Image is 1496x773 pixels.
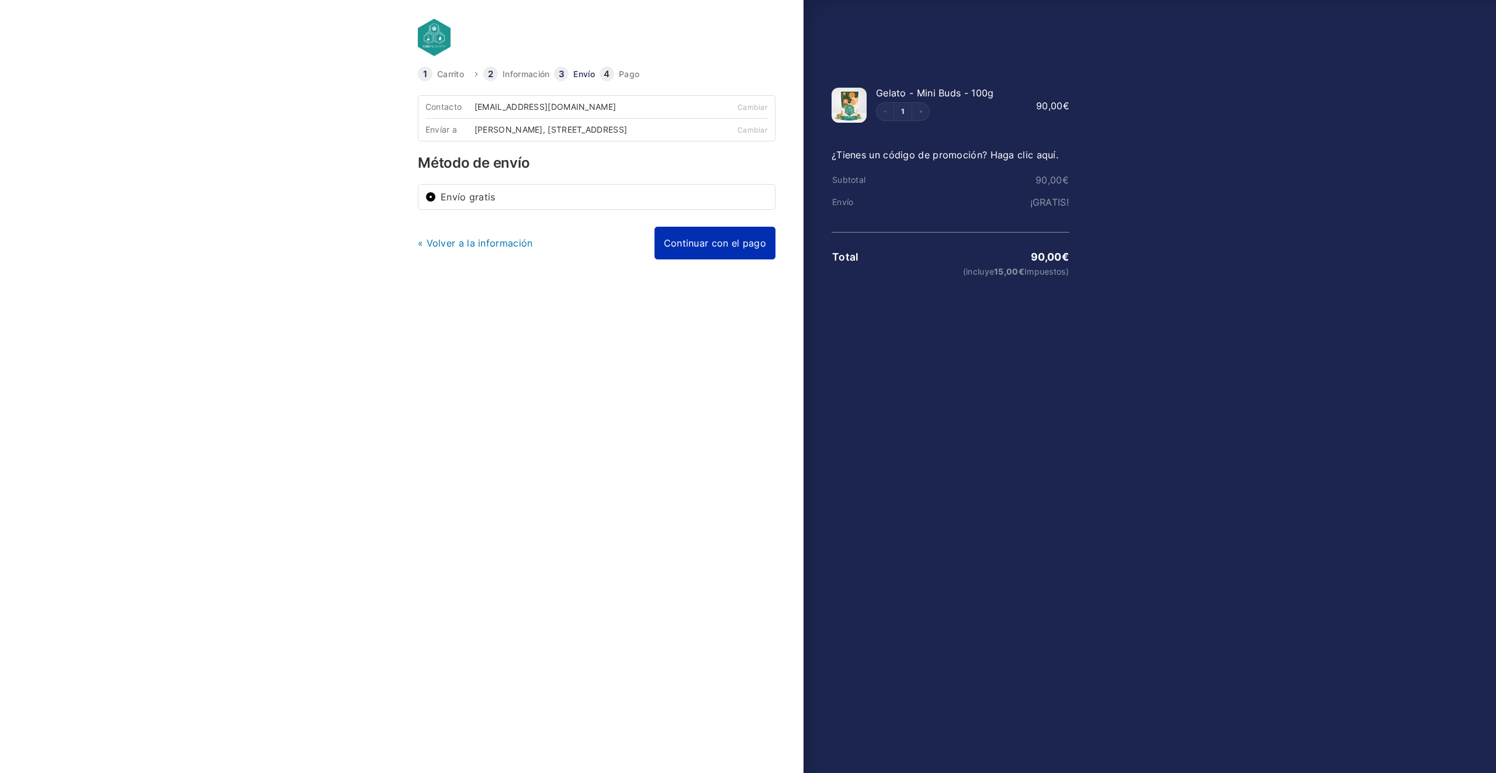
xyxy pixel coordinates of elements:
[475,103,624,111] div: [EMAIL_ADDRESS][DOMAIN_NAME]
[1036,174,1069,186] bdi: 90,00
[1031,251,1069,263] bdi: 90,00
[1036,100,1069,112] bdi: 90,00
[912,268,1069,276] small: (incluye Impuestos)
[1019,266,1024,276] span: €
[425,103,475,111] div: Contacto
[737,103,768,112] a: Cambiar
[912,103,929,120] button: Increment
[876,87,994,99] span: Gelato - Mini Buds - 100g
[1062,174,1069,186] span: €
[441,192,768,202] label: Envío gratis
[437,70,464,78] a: Carrito
[737,126,768,134] a: Cambiar
[911,197,1069,207] td: ¡GRATIS!
[832,175,911,185] th: Subtotal
[877,103,894,120] button: Decrement
[832,251,911,263] th: Total
[503,70,549,78] a: Información
[1062,251,1069,263] span: €
[832,149,1058,161] a: ¿Tienes un código de promoción? Haga clic aquí.
[425,126,475,134] div: Envíar a
[418,156,775,170] h3: Método de envío
[994,266,1024,276] span: 15,00
[418,237,533,249] a: « Volver a la información
[573,70,595,78] a: Envío
[832,197,911,207] th: Envío
[475,126,635,134] div: [PERSON_NAME], [STREET_ADDRESS]
[619,70,639,78] a: Pago
[1063,100,1069,112] span: €
[894,108,912,115] a: Edit
[654,227,775,259] a: Continuar con el pago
